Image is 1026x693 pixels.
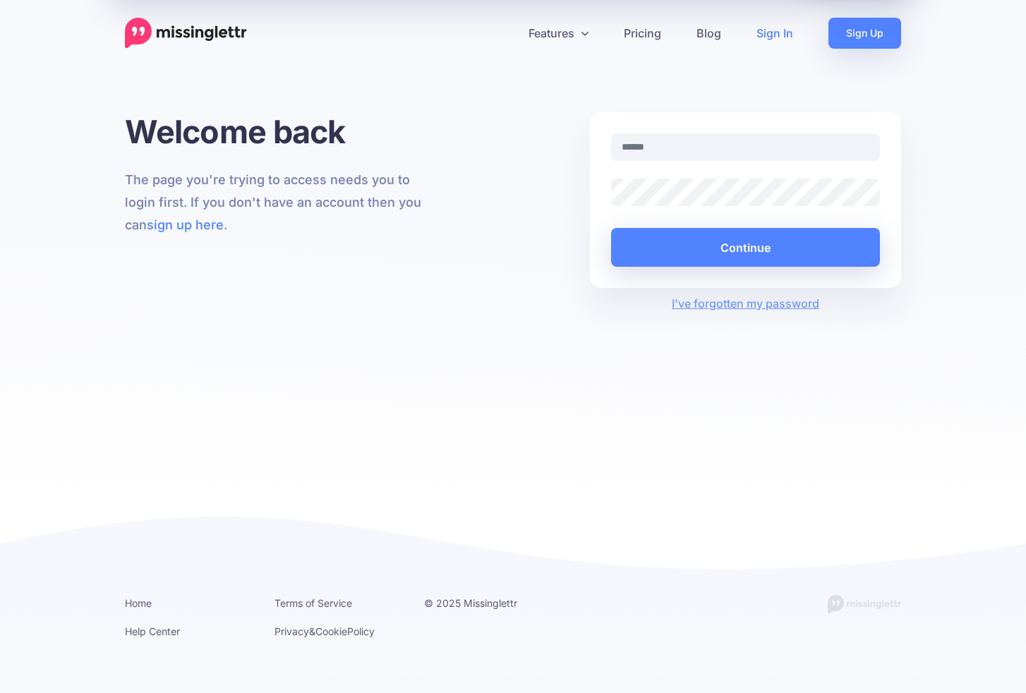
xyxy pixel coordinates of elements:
a: Cookie [315,625,347,637]
a: sign up here [147,217,224,232]
a: Pricing [606,18,679,49]
button: Continue [611,228,880,267]
li: & Policy [274,622,403,640]
a: I've forgotten my password [672,296,819,311]
a: Terms of Service [274,597,352,609]
p: The page you're trying to access needs you to login first. If you don't have an account then you ... [125,169,436,236]
a: Home [125,597,152,609]
a: Sign In [739,18,811,49]
a: Sign Up [828,18,901,49]
a: Features [511,18,606,49]
a: Help Center [125,625,180,637]
li: © 2025 Missinglettr [424,594,553,612]
h1: Welcome back [125,112,436,151]
a: Blog [679,18,739,49]
a: Privacy [274,625,309,637]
